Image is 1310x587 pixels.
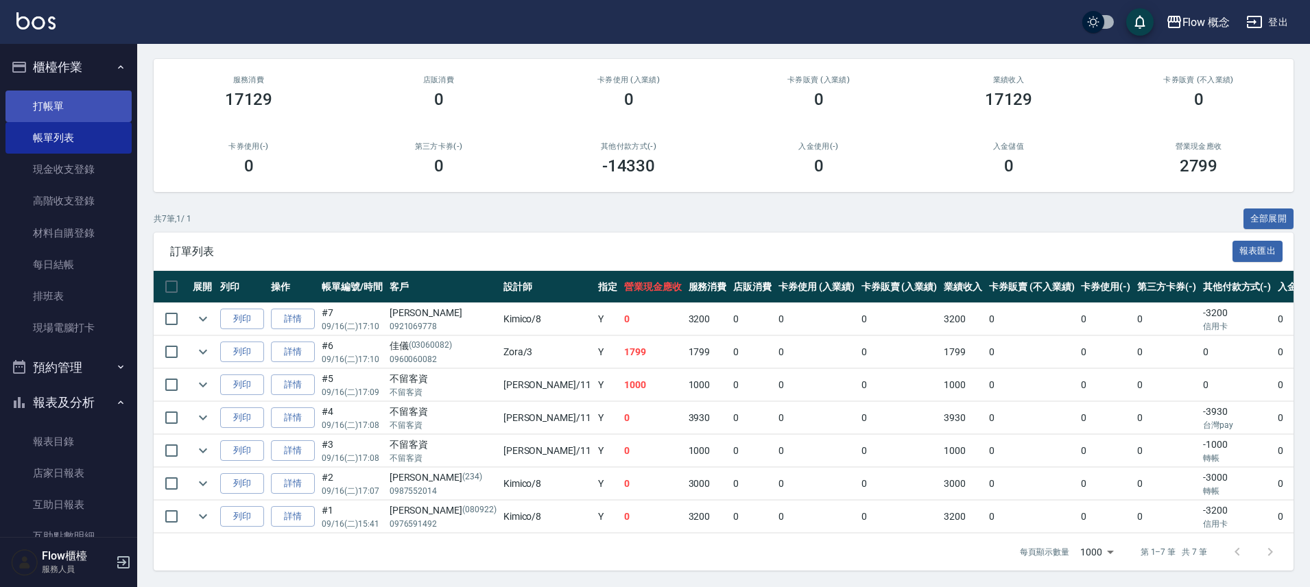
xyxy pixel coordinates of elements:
td: Y [595,402,621,434]
td: -3000 [1200,468,1275,500]
h3: 0 [244,156,254,176]
button: 列印 [220,407,264,429]
th: 卡券使用 (入業績) [775,271,858,303]
td: 3200 [685,501,730,533]
p: 共 7 筆, 1 / 1 [154,213,191,225]
p: (234) [462,470,482,485]
h5: Flow櫃檯 [42,549,112,563]
button: 預約管理 [5,350,132,385]
h2: 第三方卡券(-) [360,142,517,151]
button: 列印 [220,374,264,396]
td: 0 [1134,402,1200,434]
td: 0 [775,402,858,434]
a: 高階收支登錄 [5,185,132,217]
td: #4 [318,402,386,434]
td: 0 [1134,468,1200,500]
p: 0976591492 [390,518,497,530]
button: 列印 [220,473,264,494]
td: 0 [1077,435,1134,467]
td: Kimico /8 [500,303,595,335]
th: 第三方卡券(-) [1134,271,1200,303]
th: 其他付款方式(-) [1200,271,1275,303]
h3: 服務消費 [170,75,327,84]
th: 列印 [217,271,267,303]
td: 0 [730,369,775,401]
a: 打帳單 [5,91,132,122]
td: 0 [775,336,858,368]
td: 0 [730,336,775,368]
a: 店家日報表 [5,457,132,489]
td: 3200 [940,303,986,335]
td: 0 [775,468,858,500]
a: 詳情 [271,309,315,330]
h3: 0 [624,90,634,109]
div: 不留客資 [390,372,497,386]
td: #5 [318,369,386,401]
button: save [1126,8,1154,36]
td: 0 [621,402,685,434]
td: 0 [1077,369,1134,401]
div: [PERSON_NAME] [390,470,497,485]
a: 材料自購登錄 [5,217,132,249]
p: 0960060082 [390,353,497,366]
td: 1000 [621,369,685,401]
td: 0 [621,435,685,467]
div: 不留客資 [390,405,497,419]
td: 0 [730,402,775,434]
p: 第 1–7 筆 共 7 筆 [1141,546,1207,558]
button: expand row [193,342,213,362]
h3: 0 [434,90,444,109]
img: Person [11,549,38,576]
td: -3930 [1200,402,1275,434]
button: expand row [193,407,213,428]
h2: 卡券販賣 (入業績) [740,75,897,84]
td: 3200 [685,303,730,335]
p: 信用卡 [1203,320,1272,333]
td: 3930 [940,402,986,434]
p: 轉帳 [1203,485,1272,497]
td: 0 [621,501,685,533]
td: 0 [858,435,941,467]
td: 0 [1200,369,1275,401]
td: #1 [318,501,386,533]
th: 操作 [267,271,318,303]
h3: 0 [1004,156,1014,176]
td: Y [595,435,621,467]
td: -1000 [1200,435,1275,467]
h2: 卡券使用 (入業績) [550,75,707,84]
p: 服務人員 [42,563,112,575]
h3: 0 [1194,90,1204,109]
h3: 0 [434,156,444,176]
div: Flow 概念 [1182,14,1230,31]
th: 服務消費 [685,271,730,303]
th: 指定 [595,271,621,303]
th: 客戶 [386,271,500,303]
button: 列印 [220,506,264,527]
img: Logo [16,12,56,29]
a: 詳情 [271,506,315,527]
td: 0 [858,501,941,533]
p: 09/16 (二) 17:10 [322,353,383,366]
td: 0 [1077,336,1134,368]
button: 列印 [220,440,264,462]
td: 1000 [940,435,986,467]
td: 0 [858,369,941,401]
a: 互助日報表 [5,489,132,520]
p: 09/16 (二) 15:41 [322,518,383,530]
a: 詳情 [271,473,315,494]
td: 3000 [685,468,730,500]
td: 0 [1200,336,1275,368]
td: #2 [318,468,386,500]
td: Kimico /8 [500,501,595,533]
td: 0 [858,303,941,335]
span: 訂單列表 [170,245,1232,259]
button: 櫃檯作業 [5,49,132,85]
td: 0 [986,501,1077,533]
td: 0 [858,468,941,500]
p: 台灣pay [1203,419,1272,431]
h2: 營業現金應收 [1120,142,1277,151]
button: Flow 概念 [1160,8,1236,36]
td: Y [595,501,621,533]
button: 登出 [1241,10,1294,35]
a: 帳單列表 [5,122,132,154]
